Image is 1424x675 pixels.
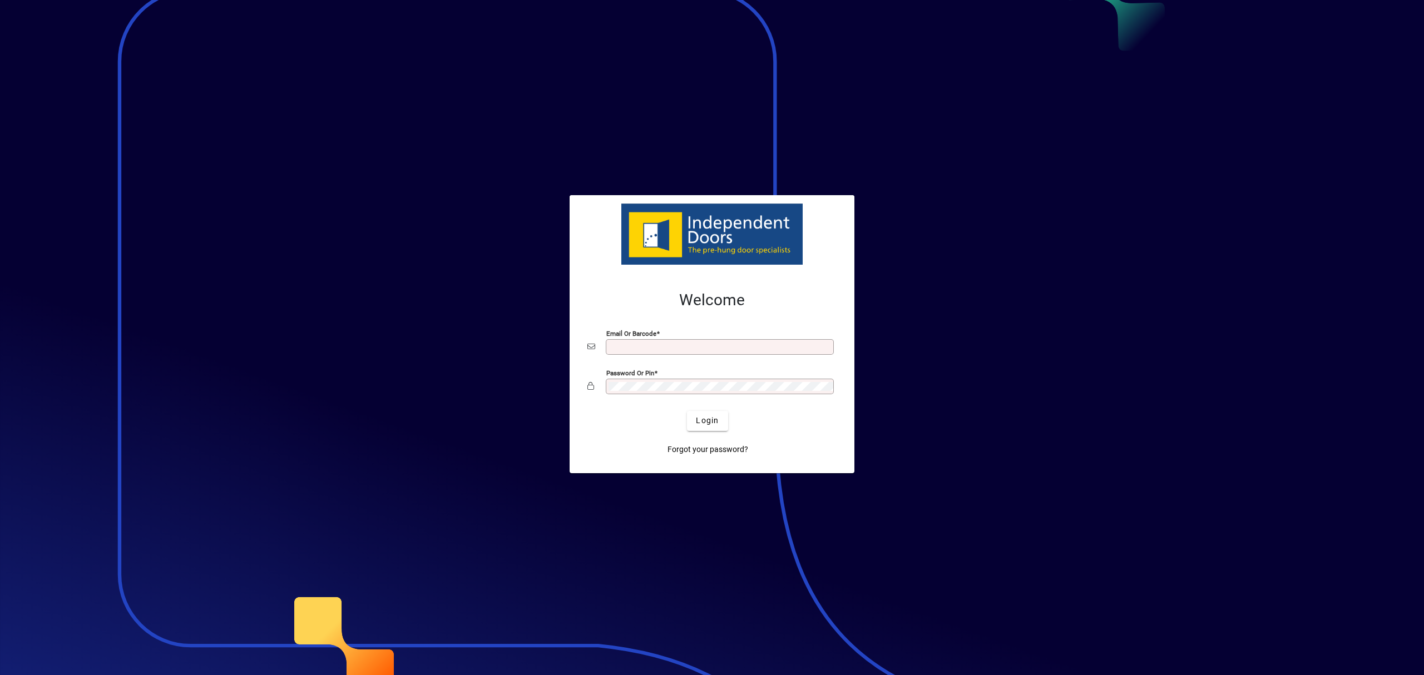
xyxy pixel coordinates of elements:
button: Login [687,411,728,431]
h2: Welcome [587,291,837,310]
mat-label: Email or Barcode [606,329,656,337]
a: Forgot your password? [663,440,753,460]
span: Forgot your password? [667,444,748,455]
mat-label: Password or Pin [606,369,654,376]
span: Login [696,415,719,426]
